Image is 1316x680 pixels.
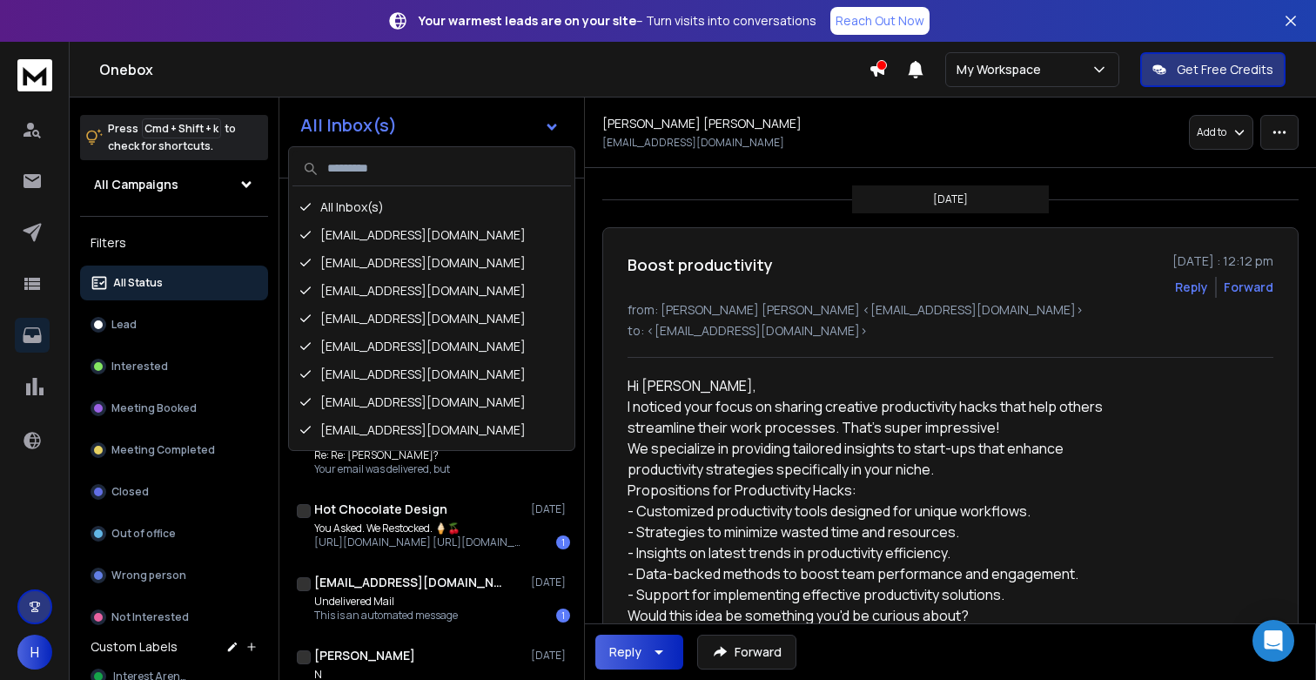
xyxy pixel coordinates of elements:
[91,638,178,656] h3: Custom Labels
[836,12,924,30] p: Reach Out Now
[314,609,458,623] p: This is an automated message
[602,136,784,150] p: [EMAIL_ADDRESS][DOMAIN_NAME]
[111,485,149,499] p: Closed
[292,444,571,472] div: [EMAIL_ADDRESS][DOMAIN_NAME]
[314,501,447,518] h1: Hot Chocolate Design
[314,647,415,664] h1: [PERSON_NAME]
[292,416,571,444] div: [EMAIL_ADDRESS][DOMAIN_NAME]
[292,193,571,221] div: All Inbox(s)
[17,59,52,91] img: logo
[108,120,236,155] p: Press to check for shortcuts.
[314,595,458,609] p: Undelivered Mail
[314,535,523,549] p: [URL][DOMAIN_NAME] [URL][DOMAIN_NAME] [URL][DOMAIN_NAME] [URL][DOMAIN_NAME][PERSON_NAME] [URL][DO...
[314,574,506,591] h1: [EMAIL_ADDRESS][DOMAIN_NAME]
[957,61,1048,78] p: My Workspace
[314,522,523,535] p: You Asked. We Restocked. 🍦🍒
[419,12,636,29] strong: Your warmest leads are on your site
[80,231,268,255] h3: Filters
[628,322,1273,340] p: to: <[EMAIL_ADDRESS][DOMAIN_NAME]>
[113,276,163,290] p: All Status
[314,462,450,476] p: Your email was delivered, but
[292,388,571,416] div: [EMAIL_ADDRESS][DOMAIN_NAME]
[556,609,570,623] div: 1
[99,59,869,80] h1: Onebox
[419,12,816,30] p: – Turn visits into conversations
[314,448,450,462] p: Re: Re: [PERSON_NAME]?
[1197,125,1226,139] p: Add to
[111,360,168,374] p: Interested
[292,333,571,360] div: [EMAIL_ADDRESS][DOMAIN_NAME]
[142,118,221,138] span: Cmd + Shift + k
[933,192,968,206] p: [DATE]
[292,360,571,388] div: [EMAIL_ADDRESS][DOMAIN_NAME]
[111,610,189,624] p: Not Interested
[292,221,571,249] div: [EMAIL_ADDRESS][DOMAIN_NAME]
[531,502,570,516] p: [DATE]
[531,576,570,589] p: [DATE]
[292,277,571,305] div: [EMAIL_ADDRESS][DOMAIN_NAME]
[300,117,397,134] h1: All Inbox(s)
[628,301,1273,319] p: from: [PERSON_NAME] [PERSON_NAME] <[EMAIL_ADDRESS][DOMAIN_NAME]>
[17,635,52,670] span: H
[292,249,571,277] div: [EMAIL_ADDRESS][DOMAIN_NAME]
[628,252,773,277] h1: Boost productivity
[609,643,641,661] div: Reply
[1177,61,1273,78] p: Get Free Credits
[111,569,186,582] p: Wrong person
[531,649,570,663] p: [DATE]
[1252,620,1294,662] div: Open Intercom Messenger
[111,527,176,541] p: Out of office
[111,443,215,457] p: Meeting Completed
[292,305,571,333] div: [EMAIL_ADDRESS][DOMAIN_NAME]
[111,318,137,332] p: Lead
[602,115,802,132] h1: [PERSON_NAME] [PERSON_NAME]
[1224,279,1273,296] div: Forward
[94,176,178,193] h1: All Campaigns
[697,635,796,670] button: Forward
[1172,252,1273,270] p: [DATE] : 12:12 pm
[556,535,570,549] div: 1
[111,401,197,415] p: Meeting Booked
[1175,279,1208,296] button: Reply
